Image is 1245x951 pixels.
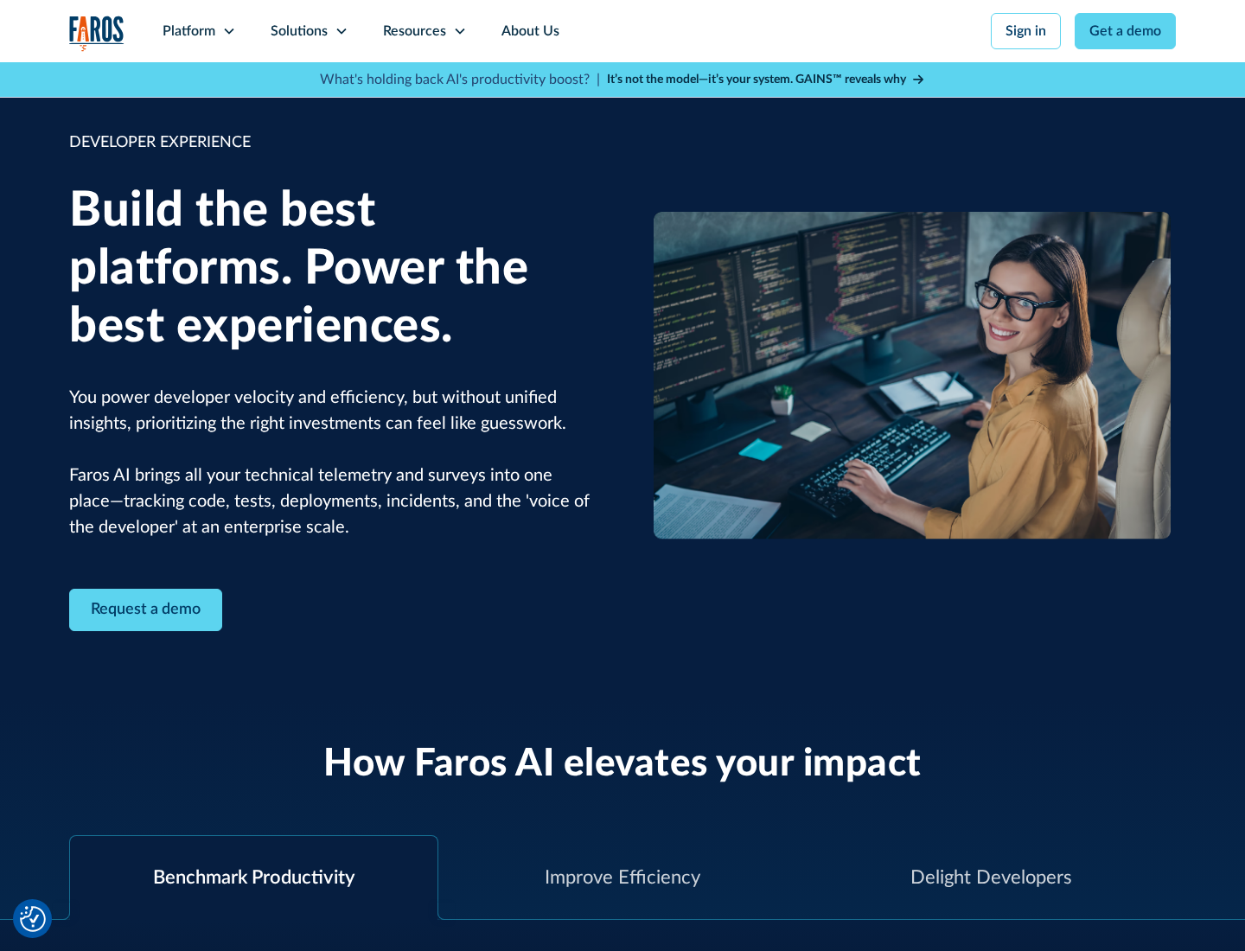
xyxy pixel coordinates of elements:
[271,21,328,41] div: Solutions
[69,589,222,631] a: Contact Modal
[910,864,1072,892] div: Delight Developers
[607,73,906,86] strong: It’s not the model—it’s your system. GAINS™ reveals why
[69,182,597,357] h1: Build the best platforms. Power the best experiences.
[20,906,46,932] button: Cookie Settings
[383,21,446,41] div: Resources
[323,742,922,788] h2: How Faros AI elevates your impact
[69,16,124,51] img: Logo of the analytics and reporting company Faros.
[320,69,600,90] p: What's holding back AI's productivity boost? |
[607,71,925,89] a: It’s not the model—it’s your system. GAINS™ reveals why
[153,864,354,892] div: Benchmark Productivity
[163,21,215,41] div: Platform
[991,13,1061,49] a: Sign in
[1075,13,1176,49] a: Get a demo
[20,906,46,932] img: Revisit consent button
[69,131,597,155] div: DEVELOPER EXPERIENCE
[69,385,597,540] p: You power developer velocity and efficiency, but without unified insights, prioritizing the right...
[545,864,700,892] div: Improve Efficiency
[69,16,124,51] a: home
